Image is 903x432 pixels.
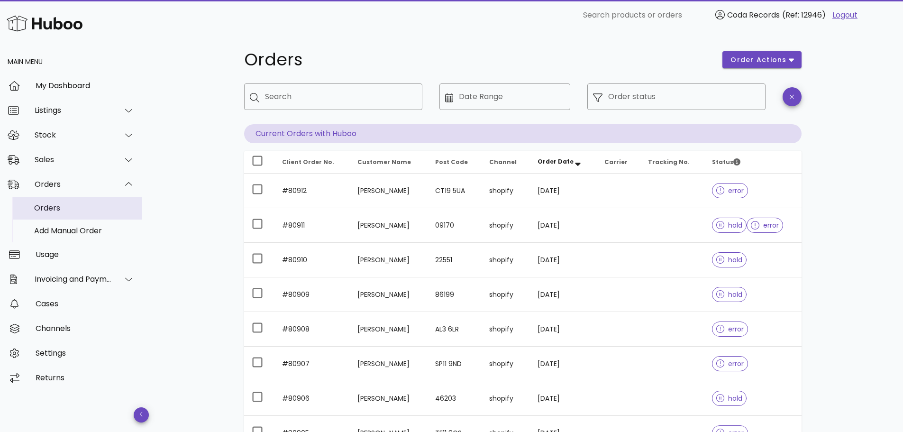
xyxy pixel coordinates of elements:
[274,208,350,243] td: #80911
[538,157,574,165] span: Order Date
[832,9,857,21] a: Logout
[274,347,350,381] td: #80907
[722,51,801,68] button: order actions
[428,277,482,312] td: 86199
[350,312,427,347] td: [PERSON_NAME]
[716,222,743,229] span: hold
[350,174,427,208] td: [PERSON_NAME]
[435,158,468,166] span: Post Code
[428,243,482,277] td: 22551
[712,158,740,166] span: Status
[357,158,411,166] span: Customer Name
[7,13,82,34] img: Huboo Logo
[482,312,529,347] td: shopify
[35,106,112,115] div: Listings
[716,257,743,263] span: hold
[35,275,112,284] div: Invoicing and Payments
[482,151,529,174] th: Channel
[350,347,427,381] td: [PERSON_NAME]
[482,381,529,416] td: shopify
[604,158,628,166] span: Carrier
[530,381,597,416] td: [DATE]
[428,208,482,243] td: 09170
[350,381,427,416] td: [PERSON_NAME]
[716,187,744,194] span: error
[35,180,112,189] div: Orders
[530,243,597,277] td: [DATE]
[36,324,135,333] div: Channels
[482,277,529,312] td: shopify
[597,151,640,174] th: Carrier
[36,349,135,358] div: Settings
[274,277,350,312] td: #80909
[282,158,334,166] span: Client Order No.
[428,312,482,347] td: AL3 6LR
[350,208,427,243] td: [PERSON_NAME]
[704,151,802,174] th: Status
[716,326,744,332] span: error
[530,174,597,208] td: [DATE]
[782,9,826,20] span: (Ref: 12946)
[530,277,597,312] td: [DATE]
[34,226,135,235] div: Add Manual Order
[274,312,350,347] td: #80908
[244,51,711,68] h1: Orders
[751,222,779,229] span: error
[428,347,482,381] td: SP11 9ND
[274,151,350,174] th: Client Order No.
[36,81,135,90] div: My Dashboard
[428,381,482,416] td: 46203
[482,243,529,277] td: shopify
[428,174,482,208] td: CT19 5UA
[530,151,597,174] th: Order Date: Sorted descending. Activate to remove sorting.
[640,151,704,174] th: Tracking No.
[727,9,780,20] span: Coda Records
[482,347,529,381] td: shopify
[34,203,135,212] div: Orders
[244,124,802,143] p: Current Orders with Huboo
[350,151,427,174] th: Customer Name
[428,151,482,174] th: Post Code
[716,360,744,367] span: error
[716,395,743,402] span: hold
[36,250,135,259] div: Usage
[274,381,350,416] td: #80906
[648,158,690,166] span: Tracking No.
[274,243,350,277] td: #80910
[350,277,427,312] td: [PERSON_NAME]
[350,243,427,277] td: [PERSON_NAME]
[482,174,529,208] td: shopify
[482,208,529,243] td: shopify
[36,373,135,382] div: Returns
[530,208,597,243] td: [DATE]
[274,174,350,208] td: #80912
[530,312,597,347] td: [DATE]
[35,130,112,139] div: Stock
[716,291,743,298] span: hold
[35,155,112,164] div: Sales
[489,158,517,166] span: Channel
[530,347,597,381] td: [DATE]
[730,55,787,65] span: order actions
[36,299,135,308] div: Cases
